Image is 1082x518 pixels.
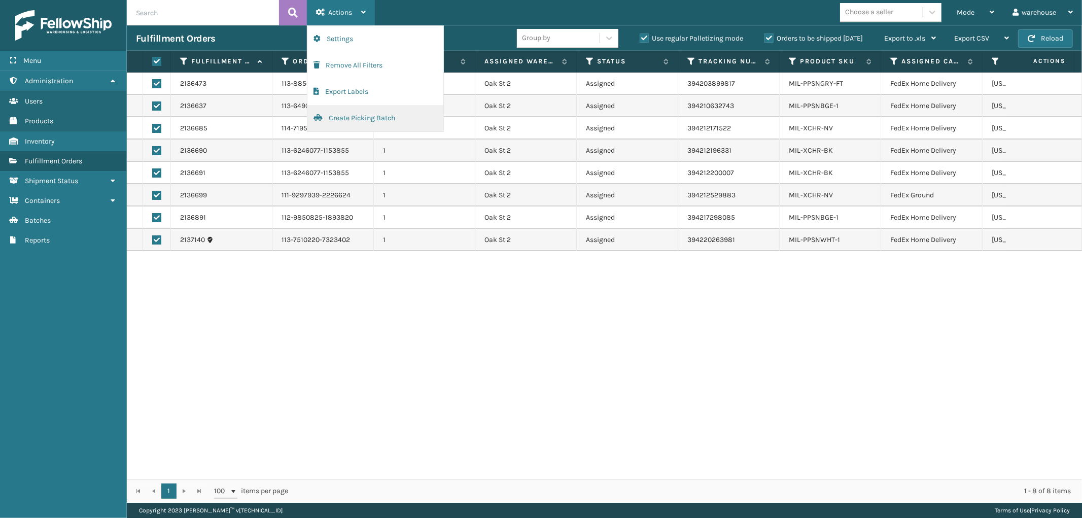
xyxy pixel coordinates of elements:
td: FedEx Home Delivery [881,117,983,140]
a: MIL-XCHR-BK [789,168,833,177]
td: 1 [374,229,475,251]
a: 2136637 [180,101,206,111]
td: 1 [374,162,475,184]
a: MIL-PPSNGRY-FT [789,79,843,88]
td: FedEx Home Delivery [881,229,983,251]
span: Users [25,97,43,106]
p: Copyright 2023 [PERSON_NAME]™ v [TECHNICAL_ID] [139,503,283,518]
span: 100 [214,486,229,496]
h3: Fulfillment Orders [136,32,215,45]
td: 112-9850825-1893820 [272,206,374,229]
td: 113-7510220-7323402 [272,229,374,251]
span: Inventory [25,137,55,146]
a: 2136891 [180,213,206,223]
a: 2136473 [180,79,206,89]
a: Terms of Use [995,507,1030,514]
a: 394212196331 [687,146,731,155]
td: Assigned [577,117,678,140]
label: Product SKU [800,57,861,66]
td: FedEx Home Delivery [881,162,983,184]
a: 394220263981 [687,235,735,244]
div: | [995,503,1070,518]
a: 394203899817 [687,79,735,88]
div: Group by [522,33,550,44]
td: FedEx Home Delivery [881,140,983,162]
label: Assigned Carrier Service [901,57,963,66]
td: 114-7195105-9395469 [272,117,374,140]
span: Export CSV [954,34,989,43]
td: FedEx Home Delivery [881,206,983,229]
span: Shipment Status [25,177,78,185]
td: Oak St 2 [475,206,577,229]
span: Fulfillment Orders [25,157,82,165]
span: Export to .xls [884,34,925,43]
button: Create Picking Batch [307,105,443,131]
td: FedEx Ground [881,184,983,206]
td: Assigned [577,206,678,229]
td: Assigned [577,162,678,184]
td: FedEx Home Delivery [881,73,983,95]
label: Use regular Palletizing mode [640,34,743,43]
label: Fulfillment Order Id [191,57,253,66]
a: 2136685 [180,123,207,133]
td: Assigned [577,140,678,162]
td: Assigned [577,73,678,95]
div: Choose a seller [845,7,893,18]
td: 113-8850025-3200208 [272,73,374,95]
td: Oak St 2 [475,162,577,184]
td: Oak St 2 [475,95,577,117]
td: Oak St 2 [475,140,577,162]
span: Actions [1001,53,1072,70]
span: Actions [328,8,352,17]
td: 113-6246077-1153855 [272,162,374,184]
button: Export Labels [307,79,443,105]
span: Containers [25,196,60,205]
td: Assigned [577,95,678,117]
a: 394210632743 [687,101,734,110]
td: Assigned [577,184,678,206]
td: Oak St 2 [475,184,577,206]
a: 2136690 [180,146,207,156]
span: items per page [214,484,288,499]
a: MIL-PPSNWHT-1 [789,235,840,244]
td: 1 [374,140,475,162]
a: MIL-XCHR-NV [789,124,833,132]
label: Tracking Number [699,57,760,66]
span: Mode [957,8,974,17]
a: MIL-PPSNBGE-1 [789,213,839,222]
a: MIL-PPSNBGE-1 [789,101,839,110]
div: 1 - 8 of 8 items [302,486,1071,496]
td: Assigned [577,229,678,251]
a: MIL-XCHR-NV [789,191,833,199]
td: 111-9297939-2226624 [272,184,374,206]
label: Order Number [293,57,354,66]
span: Products [25,117,53,125]
label: Orders to be shipped [DATE] [764,34,863,43]
a: 2137140 [180,235,205,245]
td: Oak St 2 [475,229,577,251]
td: 1 [374,184,475,206]
td: FedEx Home Delivery [881,95,983,117]
a: Privacy Policy [1031,507,1070,514]
button: Settings [307,26,443,52]
img: logo [15,10,112,41]
span: Reports [25,236,50,245]
td: Oak St 2 [475,117,577,140]
span: Administration [25,77,73,85]
span: Batches [25,216,51,225]
button: Remove All Filters [307,52,443,79]
span: Menu [23,56,41,65]
a: 394217298085 [687,213,735,222]
td: Oak St 2 [475,73,577,95]
label: Status [597,57,658,66]
a: 394212171522 [687,124,731,132]
button: Reload [1018,29,1073,48]
td: 113-6490636-2689803 [272,95,374,117]
a: 394212529883 [687,191,736,199]
label: Assigned Warehouse [484,57,557,66]
a: 2136691 [180,168,205,178]
a: 394212200007 [687,168,734,177]
a: 2136699 [180,190,207,200]
a: 1 [161,484,177,499]
a: MIL-XCHR-BK [789,146,833,155]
